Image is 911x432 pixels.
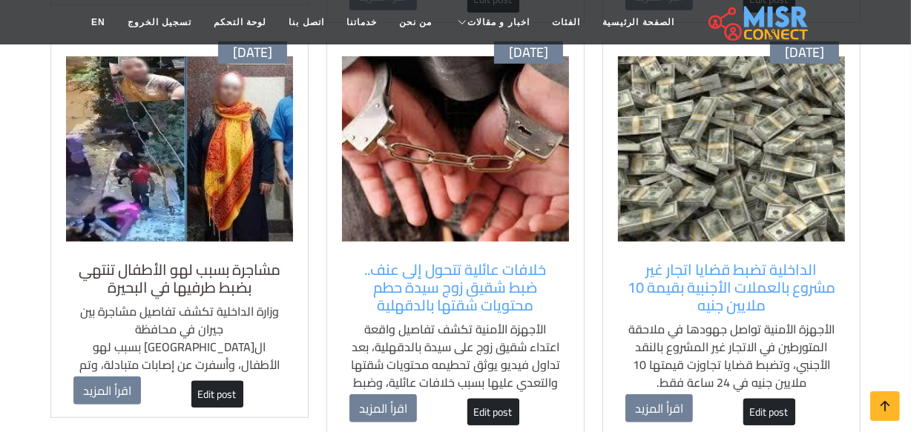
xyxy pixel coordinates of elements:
[335,8,388,36] a: خدماتنا
[342,56,569,242] img: القبض على شقيق زوج سيدة بالدقهلية بعد تحطيمه محتويات شقتها بسبب خلافات عائلية.
[349,394,417,422] a: اقرأ المزيد
[116,8,203,36] a: تسجيل الخروج
[73,302,286,391] p: وزارة الداخلية تكشف تفاصيل مشاجرة بين جيران في محافظة ال[GEOGRAPHIC_DATA] بسبب لهو الأطفال، وأسفر...
[509,44,548,61] span: [DATE]
[443,8,541,36] a: اخبار و مقالات
[349,320,562,409] p: الأجهزة الأمنية تكشف تفاصيل واقعة اعتداء شقيق زوج على سيدة بالدقهلية، بعد تداول فيديو يوثق تحطيمه...
[743,399,795,425] a: Edit post
[388,8,443,36] a: من نحن
[708,4,808,41] img: main.misr_connect
[467,16,530,29] span: اخبار و مقالات
[277,8,335,36] a: اتصل بنا
[191,381,243,408] a: Edit post
[618,56,845,242] img: الداخلية تضبط قضايا اتجار غير مشروع بالنقد الأجنبي بقيمة تتجاوز 10 ملايين جنيه.
[73,261,286,296] a: مشاجرة بسبب لهو الأطفال تنتهي بضبط طرفيها في البحيرة
[591,8,685,36] a: الصفحة الرئيسية
[625,261,838,314] a: الداخلية تضبط قضايا اتجار غير مشروع بالعملات الأجنبية بقيمة 10 ملايين جنيه
[625,394,693,422] a: اقرأ المزيد
[625,320,838,391] p: الأجهزة الأمنية تواصل جهودها في ملاحقة المتورطين في الاتجار غير المشروع بالنقد الأجنبي، وتضبط قضا...
[203,8,277,36] a: لوحة التحكم
[66,56,293,242] img: القبض على طرفي مشاجرة نشبت بين جيران في البحيرة بسبب لهو الأطفال.
[349,261,562,314] a: خلافات عائلية تتحول إلى عنف.. ضبط شقيق زوج سيدة حطم محتويات شقتها بالدقهلية
[467,399,519,425] a: Edit post
[233,44,272,61] span: [DATE]
[73,376,141,405] a: اقرأ المزيد
[541,8,591,36] a: الفئات
[80,8,116,36] a: EN
[785,44,824,61] span: [DATE]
